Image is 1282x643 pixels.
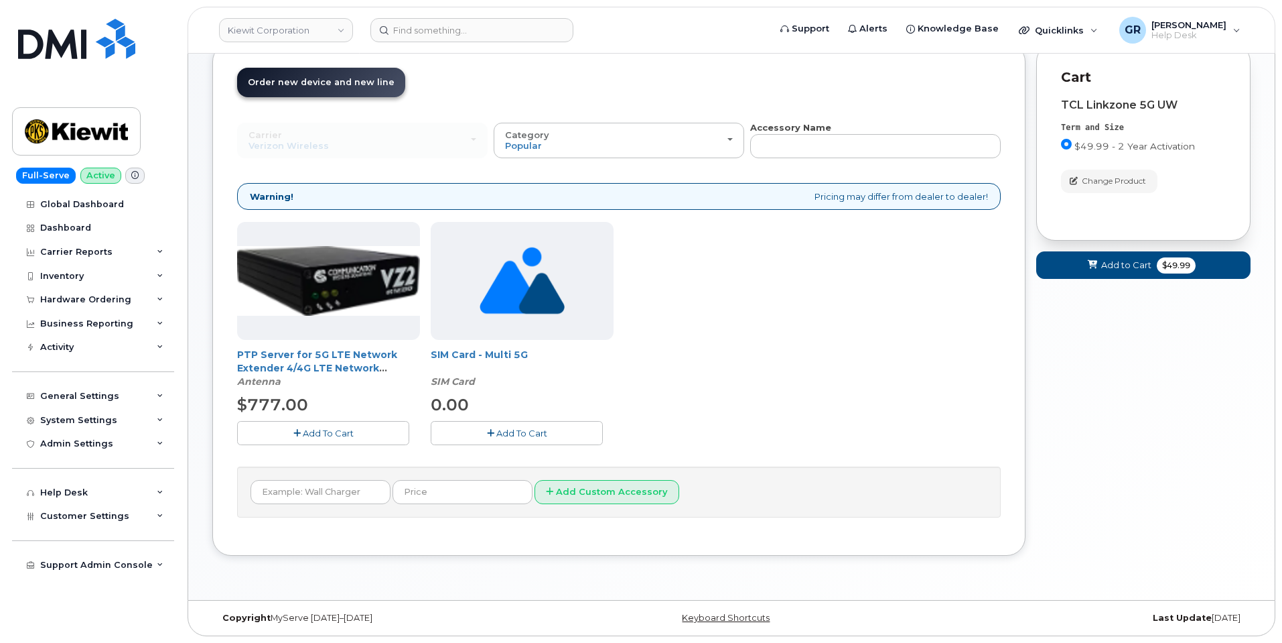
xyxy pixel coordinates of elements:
a: Support [771,15,839,42]
button: Category Popular [494,123,744,158]
span: [PERSON_NAME] [1151,19,1226,30]
input: Price [393,480,532,504]
span: Add To Cart [496,428,547,439]
span: Help Desk [1151,30,1226,41]
strong: Copyright [222,613,271,623]
p: Cart [1061,68,1226,87]
span: Support [792,22,829,36]
button: Change Product [1061,170,1157,193]
button: Add Custom Accessory [535,480,679,505]
button: Add to Cart $49.99 [1036,251,1251,279]
span: 0.00 [431,395,469,414]
a: Kiewit Corporation [219,18,353,42]
button: Add To Cart [237,421,409,445]
span: Popular [505,140,542,151]
img: Casa_Sysem.png [237,246,420,316]
span: Quicklinks [1035,25,1084,36]
span: Alerts [859,22,887,36]
strong: Accessory Name [750,122,831,133]
input: $49.99 - 2 Year Activation [1061,139,1072,150]
em: SIM Card [431,375,475,388]
input: Find something... [370,18,573,42]
em: Antenna [237,375,281,388]
span: $49.99 [1157,257,1196,274]
div: Term and Size [1061,122,1226,133]
div: Pricing may differ from dealer to dealer! [237,183,1001,211]
div: Gabriel Rains [1110,17,1250,44]
div: Quicklinks [1009,17,1107,44]
div: TCL Linkzone 5G UW [1061,99,1226,111]
strong: Last Update [1153,613,1212,623]
span: Add to Cart [1101,259,1151,272]
a: Keyboard Shortcuts [682,613,770,623]
a: Knowledge Base [897,15,1008,42]
strong: Warning! [250,190,293,203]
span: Add To Cart [303,428,354,439]
span: $777.00 [237,395,308,414]
a: Alerts [839,15,897,42]
span: GR [1125,22,1141,38]
div: MyServe [DATE]–[DATE] [212,613,559,624]
span: Category [505,129,549,140]
a: SIM Card - Multi 5G [431,349,528,361]
iframe: Messenger Launcher [1224,585,1272,633]
input: Example: Wall Charger [251,480,390,504]
img: no_image_found-2caef05468ed5679b831cfe6fc140e25e0c280774317ffc20a367ab7fd17291e.png [480,222,565,340]
a: PTP Server for 5G LTE Network Extender 4/4G LTE Network Extender 3 [237,349,397,388]
span: Change Product [1082,175,1146,187]
span: Knowledge Base [918,22,999,36]
span: $49.99 - 2 Year Activation [1074,141,1195,152]
button: Add To Cart [431,421,603,445]
div: [DATE] [904,613,1251,624]
div: SIM Card - Multi 5G [431,348,614,388]
span: Order new device and new line [248,77,395,87]
div: PTP Server for 5G LTE Network Extender 4/4G LTE Network Extender 3 [237,348,420,388]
